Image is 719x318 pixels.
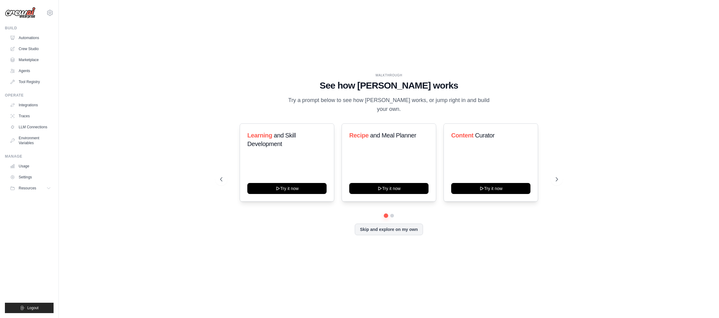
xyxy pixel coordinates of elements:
div: WALKTHROUGH [220,73,558,78]
span: Content [451,132,474,139]
a: Automations [7,33,54,43]
div: Build [5,26,54,31]
span: Learning [247,132,272,139]
div: Operate [5,93,54,98]
button: Try it now [349,183,429,194]
span: and Skill Development [247,132,296,147]
a: Marketplace [7,55,54,65]
span: Recipe [349,132,369,139]
img: Logo [5,7,36,19]
button: Logout [5,303,54,313]
button: Try it now [451,183,530,194]
h1: See how [PERSON_NAME] works [220,80,558,91]
a: Settings [7,172,54,182]
a: Tool Registry [7,77,54,87]
a: Environment Variables [7,133,54,148]
a: Traces [7,111,54,121]
a: Crew Studio [7,44,54,54]
button: Try it now [247,183,327,194]
a: Agents [7,66,54,76]
p: Try a prompt below to see how [PERSON_NAME] works, or jump right in and build your own. [286,96,492,114]
span: Resources [19,186,36,191]
a: Usage [7,161,54,171]
span: and Meal Planner [370,132,416,139]
button: Resources [7,183,54,193]
span: Curator [475,132,495,139]
a: Integrations [7,100,54,110]
a: LLM Connections [7,122,54,132]
button: Skip and explore on my own [355,224,423,235]
span: Logout [27,305,39,310]
div: Manage [5,154,54,159]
